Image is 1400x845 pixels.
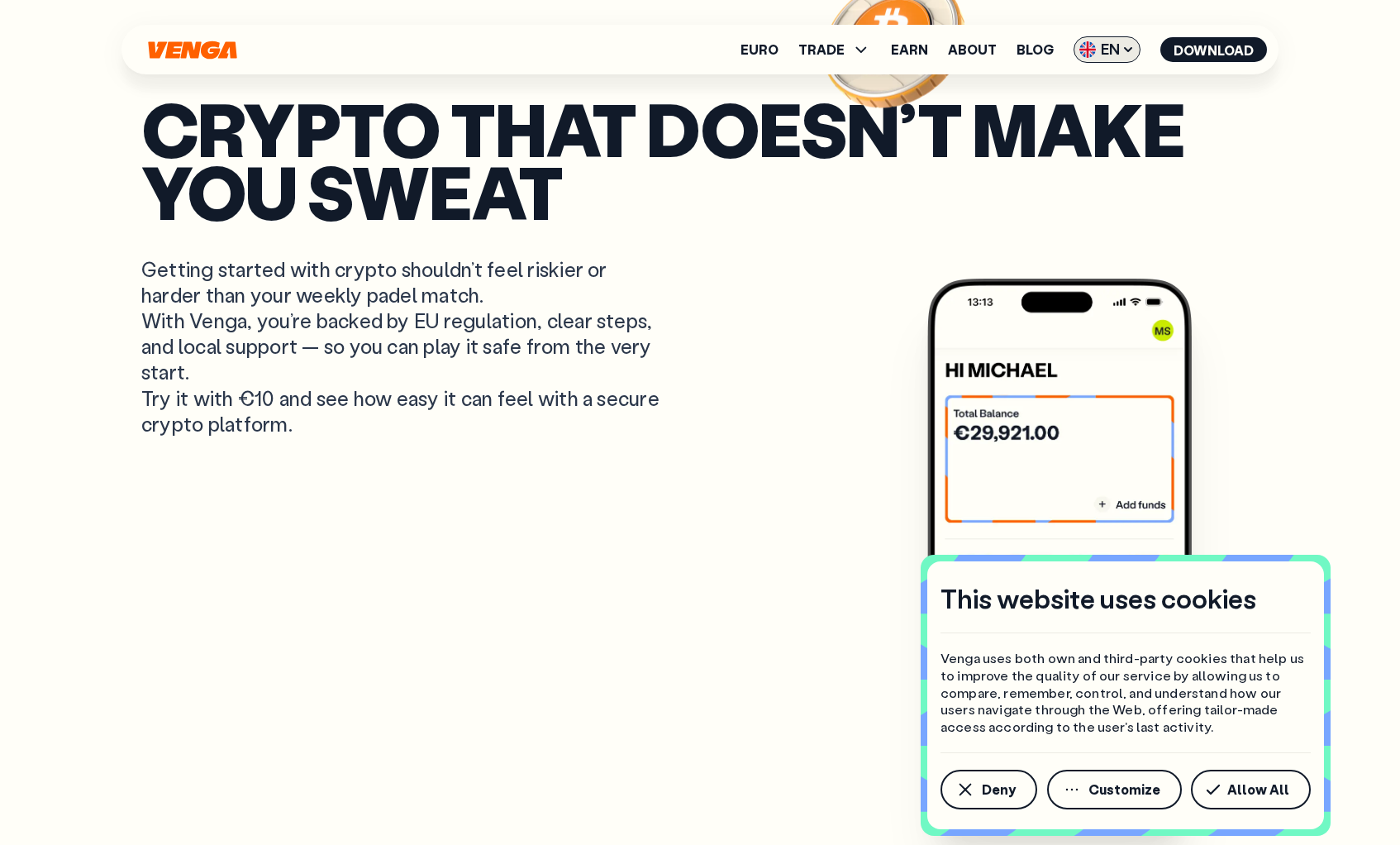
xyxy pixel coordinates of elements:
div: Get the App now [155,544,265,561]
button: Customize [1047,770,1182,809]
tspan: Web3 [168,484,188,493]
a: #1 PRODUCT OF THE MONTHWeb3 [141,480,265,502]
button: Get the App now [141,532,312,572]
p: Venga uses both own and third-party cookies that help us to improve the quality of our service by... [940,650,1311,736]
span: TRADE [798,43,845,56]
tspan: #1 PRODUCT OF THE MONTH [168,477,231,482]
span: TRADE [798,40,871,60]
p: Getting started with crypto shouldn’t feel riskier or harder than your weekly padel match. With V... [141,256,664,437]
a: Get the App now [141,532,1259,572]
img: flag-uk [1079,41,1096,58]
button: Allow All [1191,770,1311,809]
span: Deny [982,783,1016,796]
span: Allow All [1227,783,1289,796]
button: Download [1160,37,1267,62]
button: Deny [940,770,1037,809]
a: Euro [740,43,779,56]
a: About [948,43,997,56]
h4: This website uses cookies [940,581,1256,616]
img: Venga app main [927,279,1192,833]
span: Customize [1088,783,1160,796]
p: Crypto that doesn’t make you sweat [141,97,1259,223]
svg: Home [146,41,239,60]
a: Earn [891,43,928,56]
a: Blog [1017,43,1054,56]
span: EN [1074,36,1140,63]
